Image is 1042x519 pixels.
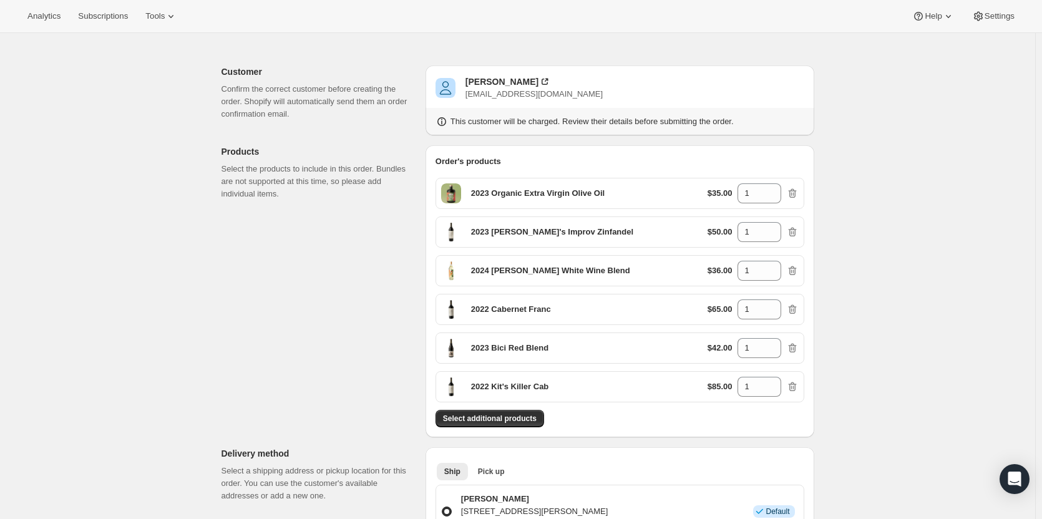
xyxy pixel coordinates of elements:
p: $50.00 [708,226,733,238]
span: Default Title [441,299,461,319]
span: Default Title [441,222,461,242]
span: Select additional products [443,414,537,424]
span: Order's products [436,157,501,166]
span: Default Title [441,377,461,397]
button: Help [905,7,962,25]
button: Subscriptions [71,7,135,25]
p: 2023 [PERSON_NAME]'s Improv Zinfandel [471,226,633,238]
p: $36.00 [708,264,733,277]
p: 2022 Kit's Killer Cab [471,381,548,393]
span: Default [766,507,789,517]
p: [PERSON_NAME] [461,493,608,505]
span: Ship [444,467,460,477]
span: Help [925,11,942,21]
span: [EMAIL_ADDRESS][DOMAIN_NAME] [465,89,603,99]
button: Select additional products [436,410,544,427]
span: Samantha Sponeman [436,78,455,98]
div: Open Intercom Messenger [1000,464,1030,494]
p: Confirm the correct customer before creating the order. Shopify will automatically send them an o... [222,83,416,120]
span: Default Title [441,261,461,281]
span: Subscriptions [78,11,128,21]
span: Default Title [441,338,461,358]
p: 2023 Organic Extra Virgin Olive Oil [471,187,605,200]
p: [STREET_ADDRESS][PERSON_NAME] [461,505,608,518]
p: $42.00 [708,342,733,354]
p: $35.00 [708,187,733,200]
span: Settings [985,11,1015,21]
button: Analytics [20,7,68,25]
p: $65.00 [708,303,733,316]
button: Settings [965,7,1022,25]
p: Select the products to include in this order. Bundles are not supported at this time, so please a... [222,163,416,200]
p: $85.00 [708,381,733,393]
p: Products [222,145,416,158]
p: This customer will be charged. Review their details before submitting the order. [450,115,734,128]
p: 2023 Bici Red Blend [471,342,548,354]
span: Pick up [478,467,505,477]
p: 2024 [PERSON_NAME] White Wine Blend [471,264,630,277]
p: 2022 Cabernet Franc [471,303,551,316]
p: Select a shipping address or pickup location for this order. You can use the customer's available... [222,465,416,502]
span: Tools [145,11,165,21]
span: Default Title [441,183,461,203]
div: [PERSON_NAME] [465,75,538,88]
p: Delivery method [222,447,416,460]
span: Analytics [27,11,61,21]
p: Customer [222,65,416,78]
button: Tools [138,7,185,25]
